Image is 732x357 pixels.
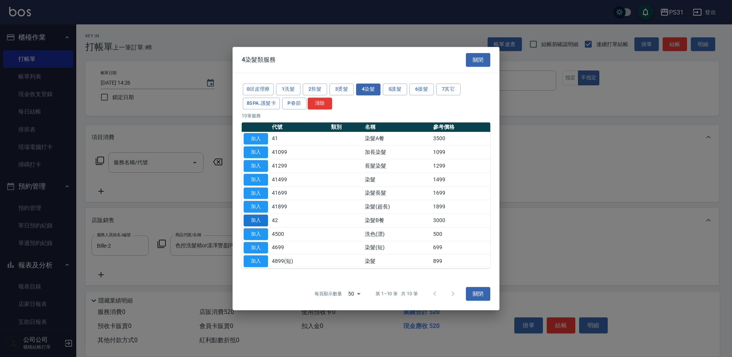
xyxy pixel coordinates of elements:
[431,214,490,227] td: 3000
[244,228,268,240] button: 加入
[244,160,268,172] button: 加入
[329,122,363,132] th: 類別
[466,53,490,67] button: 關閉
[303,83,327,95] button: 2剪髮
[436,83,461,95] button: 7其它
[270,241,329,255] td: 4699
[242,112,490,119] p: 10 筆服務
[466,287,490,301] button: 關閉
[276,83,300,95] button: 1洗髮
[363,186,431,200] td: 染髮長髮
[431,200,490,214] td: 1899
[363,146,431,159] td: 加長染髮
[431,186,490,200] td: 1699
[270,146,329,159] td: 41099
[270,200,329,214] td: 41899
[270,173,329,186] td: 41499
[315,290,342,297] p: 每頁顯示數量
[431,122,490,132] th: 參考價格
[376,290,418,297] p: 第 1–10 筆 共 10 筆
[244,215,268,226] button: 加入
[243,98,280,109] button: 8SPA.護髮卡
[244,174,268,186] button: 加入
[243,83,274,95] button: 0頭皮理療
[270,132,329,146] td: 41
[431,227,490,241] td: 500
[409,83,434,95] button: 6接髮
[431,159,490,173] td: 1299
[244,242,268,254] button: 加入
[244,255,268,267] button: 加入
[431,132,490,146] td: 3500
[244,133,268,145] button: 加入
[345,283,363,304] div: 50
[270,159,329,173] td: 41299
[363,227,431,241] td: 洗色(漂)
[363,173,431,186] td: 染髮
[363,241,431,255] td: 染髮(短)
[363,255,431,268] td: 染髮
[308,98,332,109] button: 清除
[270,122,329,132] th: 代號
[242,56,276,64] span: 4染髮類服務
[431,146,490,159] td: 1099
[270,186,329,200] td: 41699
[356,83,380,95] button: 4染髮
[270,214,329,227] td: 42
[270,227,329,241] td: 4500
[431,173,490,186] td: 1499
[363,132,431,146] td: 染髮A餐
[363,159,431,173] td: 長髮染髮
[363,122,431,132] th: 名稱
[282,98,307,109] button: P春節
[270,255,329,268] td: 4899(短)
[244,201,268,213] button: 加入
[329,83,354,95] button: 3燙髮
[244,187,268,199] button: 加入
[383,83,407,95] button: 5護髮
[431,241,490,255] td: 699
[363,200,431,214] td: 染髮(超長)
[363,214,431,227] td: 染髮B餐
[244,146,268,158] button: 加入
[431,255,490,268] td: 899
